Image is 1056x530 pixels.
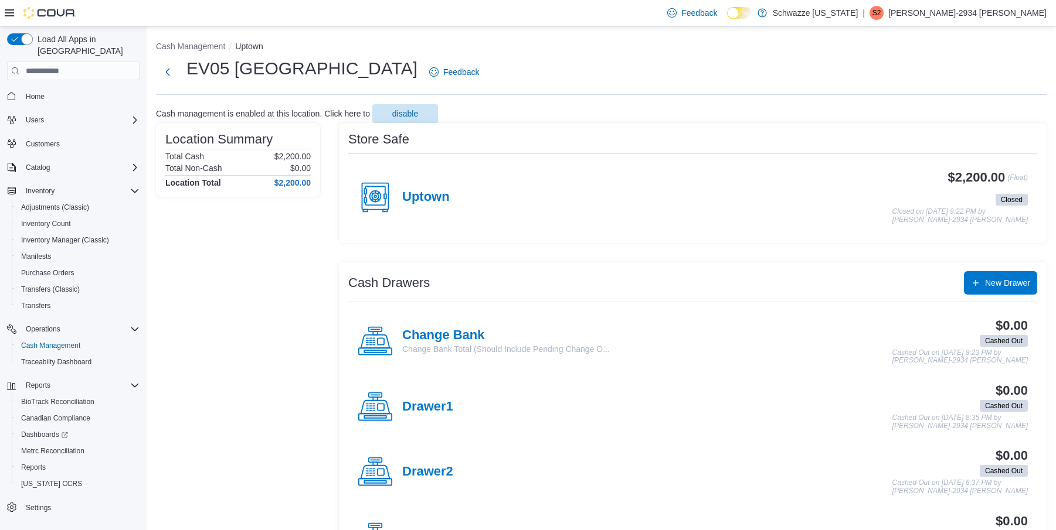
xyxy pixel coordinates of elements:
span: Customers [21,136,140,151]
span: Manifests [21,252,51,261]
button: Metrc Reconciliation [12,443,144,459]
span: Load All Apps in [GEOGRAPHIC_DATA] [33,33,140,57]
span: disable [392,108,418,119]
span: Transfers (Classic) [16,282,140,296]
p: Cashed Out on [DATE] 6:37 PM by [PERSON_NAME]-2934 [PERSON_NAME] [892,479,1028,495]
h6: Total Non-Cash [165,163,222,173]
p: (Float) [1007,170,1028,192]
span: Feedback [681,7,717,19]
span: Settings [26,503,51,512]
h4: Drawer2 [402,464,453,480]
h1: EV05 [GEOGRAPHIC_DATA] [186,57,417,80]
span: BioTrack Reconciliation [21,397,94,406]
a: Customers [21,137,64,151]
p: [PERSON_NAME]-2934 [PERSON_NAME] [888,6,1047,20]
button: Home [2,87,144,104]
a: Feedback [425,60,484,84]
span: Traceabilty Dashboard [16,355,140,369]
button: Catalog [2,159,144,176]
button: Inventory Manager (Classic) [12,232,144,248]
button: Transfers (Classic) [12,281,144,298]
h3: $0.00 [996,319,1028,333]
a: Home [21,90,49,104]
button: Catalog [21,160,55,175]
span: Purchase Orders [16,266,140,280]
button: Cash Management [12,337,144,354]
a: Dashboards [12,426,144,443]
h3: Store Safe [348,132,409,146]
button: Users [2,112,144,128]
span: Home [21,88,140,103]
span: Inventory [26,186,55,196]
a: Feedback [663,1,722,25]
a: Traceabilty Dashboard [16,355,96,369]
span: Catalog [26,163,50,172]
span: Inventory Count [16,217,140,231]
span: Reports [21,378,140,392]
span: Adjustments (Classic) [16,200,140,214]
button: BioTrack Reconciliation [12,394,144,410]
span: Operations [21,322,140,336]
span: Transfers (Classic) [21,285,80,294]
span: Users [21,113,140,127]
h3: Cash Drawers [348,276,430,290]
span: Metrc Reconciliation [16,444,140,458]
button: Next [156,60,179,84]
span: Adjustments (Classic) [21,203,89,212]
p: | [863,6,865,20]
p: Schwazze [US_STATE] [773,6,858,20]
span: [US_STATE] CCRS [21,479,82,488]
span: Purchase Orders [21,268,74,278]
p: Closed on [DATE] 9:22 PM by [PERSON_NAME]-2934 [PERSON_NAME] [892,208,1028,224]
button: Settings [2,499,144,516]
span: Reports [26,381,50,390]
span: Dashboards [16,428,140,442]
button: New Drawer [964,271,1037,295]
nav: An example of EuiBreadcrumbs [156,40,1047,54]
h3: $0.00 [996,514,1028,528]
h3: $2,200.00 [948,170,1006,184]
span: Catalog [21,160,140,175]
span: Cashed Out [985,401,1023,411]
button: Canadian Compliance [12,410,144,426]
button: Transfers [12,298,144,314]
h3: $0.00 [996,449,1028,463]
span: Cashed Out [985,336,1023,346]
a: Reports [16,460,50,474]
button: Uptown [235,42,263,51]
span: Canadian Compliance [16,411,140,425]
span: Reports [21,463,46,472]
span: Manifests [16,249,140,264]
button: Inventory Count [12,216,144,232]
a: Metrc Reconciliation [16,444,89,458]
a: Adjustments (Classic) [16,200,94,214]
a: Transfers (Classic) [16,282,84,296]
span: Customers [26,139,60,149]
button: Inventory [2,183,144,199]
button: Manifests [12,248,144,265]
span: Cashed Out [980,400,1028,412]
a: BioTrack Reconciliation [16,395,99,409]
a: [US_STATE] CCRS [16,477,87,491]
h4: Uptown [402,190,450,205]
span: Cashed Out [980,465,1028,477]
button: Adjustments (Classic) [12,199,144,216]
button: Inventory [21,184,59,198]
h4: Drawer1 [402,399,453,415]
a: Settings [21,501,56,515]
span: Transfers [21,301,50,310]
h3: $0.00 [996,384,1028,398]
h3: Location Summary [165,132,273,146]
h4: $2,200.00 [274,178,311,187]
span: Transfers [16,299,140,313]
button: Operations [21,322,65,336]
button: Cash Management [156,42,225,51]
button: Users [21,113,49,127]
span: Inventory Count [21,219,71,228]
span: Settings [21,500,140,515]
span: Closed [1001,194,1023,205]
p: Cash management is enabled at this location. Click here to [156,109,370,118]
div: Steven-2934 Fuentes [870,6,884,20]
button: [US_STATE] CCRS [12,476,144,492]
button: Operations [2,321,144,337]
